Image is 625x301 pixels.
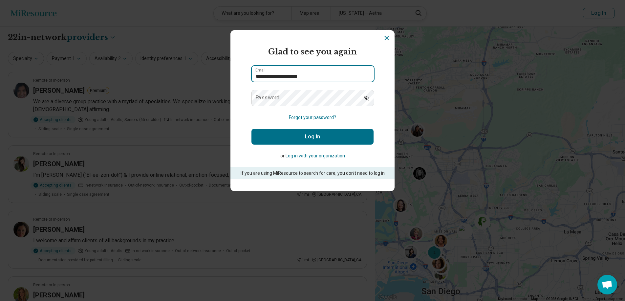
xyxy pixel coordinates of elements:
[230,30,395,191] section: Login Dialog
[359,90,374,106] button: Show password
[383,34,391,42] button: Dismiss
[255,68,266,72] label: Email
[251,129,374,145] button: Log In
[251,152,374,159] p: or
[286,152,345,159] button: Log in with your organization
[240,170,385,177] p: If you are using MiResource to search for care, you don’t need to log in
[251,46,374,58] h2: Glad to see you again
[289,114,336,121] button: Forgot your password?
[255,95,280,100] label: Password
